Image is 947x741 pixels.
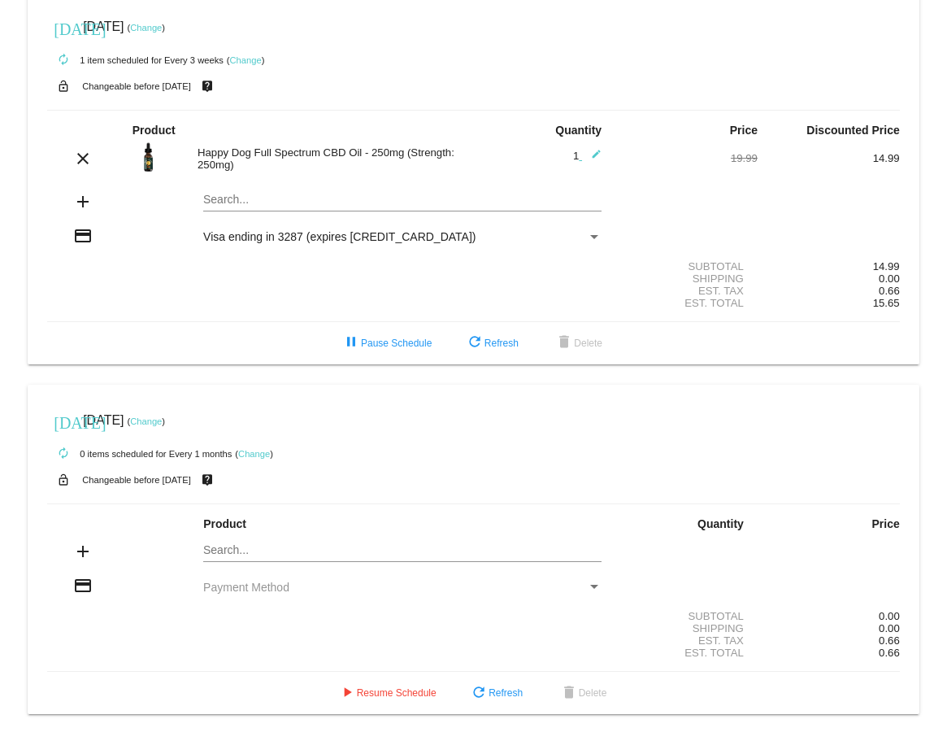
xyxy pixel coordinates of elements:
mat-icon: autorenew [54,444,73,464]
mat-icon: autorenew [54,50,73,70]
span: 0.00 [879,622,900,634]
mat-select: Payment Method [203,230,602,243]
input: Search... [203,544,602,557]
small: ( ) [127,416,165,426]
small: ( ) [235,449,273,459]
div: Subtotal [615,260,758,272]
span: 0.66 [879,647,900,659]
mat-icon: play_arrow [337,684,357,704]
div: Est. Total [615,297,758,309]
span: Refresh [469,687,523,699]
small: 1 item scheduled for Every 3 weeks [47,55,224,65]
div: Est. Tax [615,285,758,297]
mat-icon: lock_open [54,76,73,97]
mat-icon: live_help [198,76,217,97]
small: ( ) [127,23,165,33]
div: Shipping [615,272,758,285]
mat-icon: [DATE] [54,412,73,431]
mat-icon: delete [559,684,579,704]
small: Changeable before [DATE] [82,81,191,91]
span: 0.00 [879,272,900,285]
div: 0.00 [758,610,900,622]
mat-icon: live_help [198,469,217,490]
div: 14.99 [758,260,900,272]
img: Calming-Dog-Drop-250mg-Bacon-render-front.jpg [132,141,165,173]
mat-icon: edit [582,149,602,168]
strong: Product [203,517,246,530]
div: 14.99 [758,152,900,164]
mat-icon: credit_card [73,576,93,595]
mat-icon: credit_card [73,226,93,246]
input: Search... [203,194,602,207]
small: Changeable before [DATE] [82,475,191,485]
mat-icon: add [73,542,93,561]
a: Change [130,416,162,426]
small: ( ) [227,55,265,65]
div: Shipping [615,622,758,634]
strong: Price [730,124,758,137]
mat-icon: [DATE] [54,18,73,37]
mat-icon: lock_open [54,469,73,490]
strong: Quantity [697,517,744,530]
span: 0.66 [879,285,900,297]
a: Change [130,23,162,33]
a: Change [229,55,261,65]
small: 0 items scheduled for Every 1 months [47,449,232,459]
div: Subtotal [615,610,758,622]
span: [DATE] [83,20,124,33]
span: Delete [559,687,607,699]
span: Visa ending in 3287 (expires [CREDIT_CARD_DATA]) [203,230,476,243]
strong: Discounted Price [806,124,899,137]
div: Happy Dog Full Spectrum CBD Oil - 250mg (Strength: 250mg) [189,146,473,171]
div: Est. Total [615,647,758,659]
mat-icon: clear [73,149,93,168]
span: 0.66 [879,634,900,647]
strong: Product [132,124,176,137]
span: [DATE] [83,413,124,427]
a: Change [238,449,270,459]
span: Resume Schedule [337,687,437,699]
span: 1 [573,150,602,162]
mat-icon: add [73,192,93,211]
strong: Price [872,517,900,530]
mat-icon: refresh [469,684,489,704]
mat-select: Payment Method [203,581,602,594]
span: 15.65 [873,297,900,309]
div: 19.99 [615,152,758,164]
strong: Quantity [555,124,602,137]
div: Est. Tax [615,634,758,647]
span: Payment Method [203,581,289,594]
